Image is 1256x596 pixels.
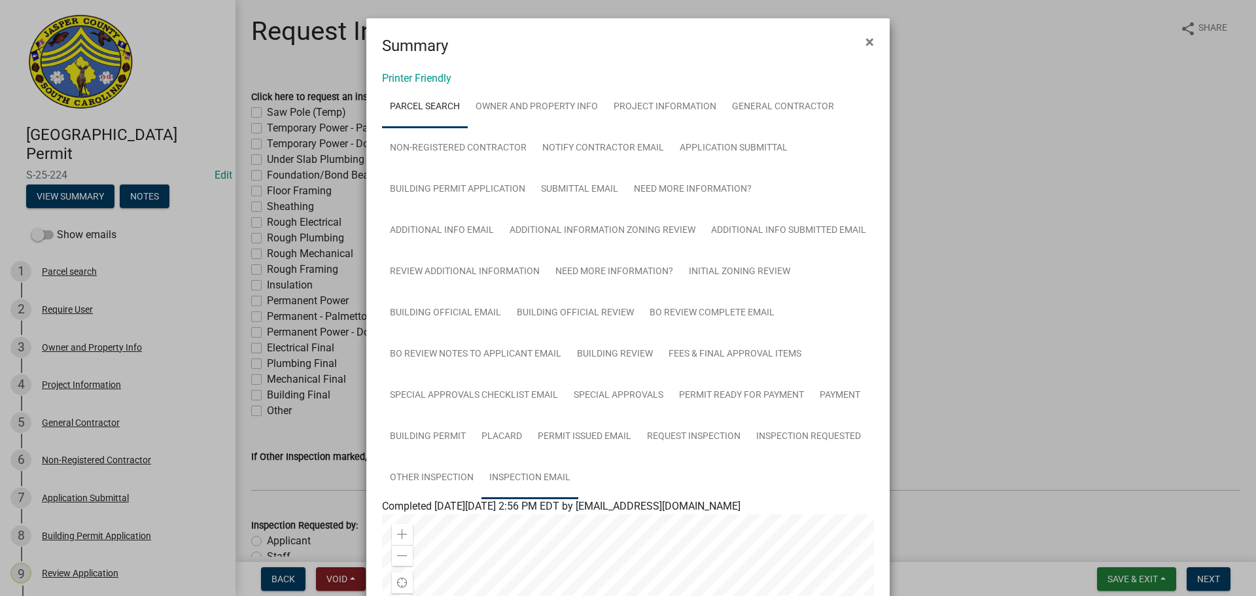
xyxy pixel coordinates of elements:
[548,251,681,293] a: Need More Information?
[382,292,509,334] a: Building Official Email
[502,210,703,252] a: Additional Information Zoning Review
[748,416,869,458] a: Inspection Requested
[672,128,795,169] a: Application Submittal
[509,292,642,334] a: Building Official Review
[382,128,534,169] a: Non-Registered Contractor
[382,500,741,512] span: Completed [DATE][DATE] 2:56 PM EDT by [EMAIL_ADDRESS][DOMAIN_NAME]
[382,72,451,84] a: Printer Friendly
[392,545,413,566] div: Zoom out
[661,334,809,376] a: Fees & Final Approval Items
[606,86,724,128] a: Project Information
[569,334,661,376] a: Building Review
[481,457,578,499] a: Inspection Email
[382,34,448,58] h4: Summary
[534,128,672,169] a: Notify Contractor Email
[468,86,606,128] a: Owner and Property Info
[392,572,413,593] div: Find my location
[626,169,759,211] a: Need More Information?
[382,375,566,417] a: Special Approvals Checklist Email
[566,375,671,417] a: Special Approvals
[642,292,782,334] a: BO Review Complete Email
[382,210,502,252] a: Additional info email
[681,251,798,293] a: Initial Zoning Review
[724,86,842,128] a: General Contractor
[382,169,533,211] a: Building Permit Application
[703,210,874,252] a: Additional Info submitted Email
[533,169,626,211] a: Submittal Email
[382,86,468,128] a: Parcel search
[812,375,868,417] a: Payment
[382,251,548,293] a: Review Additional Information
[639,416,748,458] a: Request Inspection
[855,24,884,60] button: Close
[382,457,481,499] a: Other Inspection
[865,33,874,51] span: ×
[474,416,530,458] a: Placard
[530,416,639,458] a: Permit Issued Email
[671,375,812,417] a: Permit Ready for Payment
[382,334,569,376] a: BO Review Notes to Applicant Email
[382,416,474,458] a: Building Permit
[392,524,413,545] div: Zoom in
